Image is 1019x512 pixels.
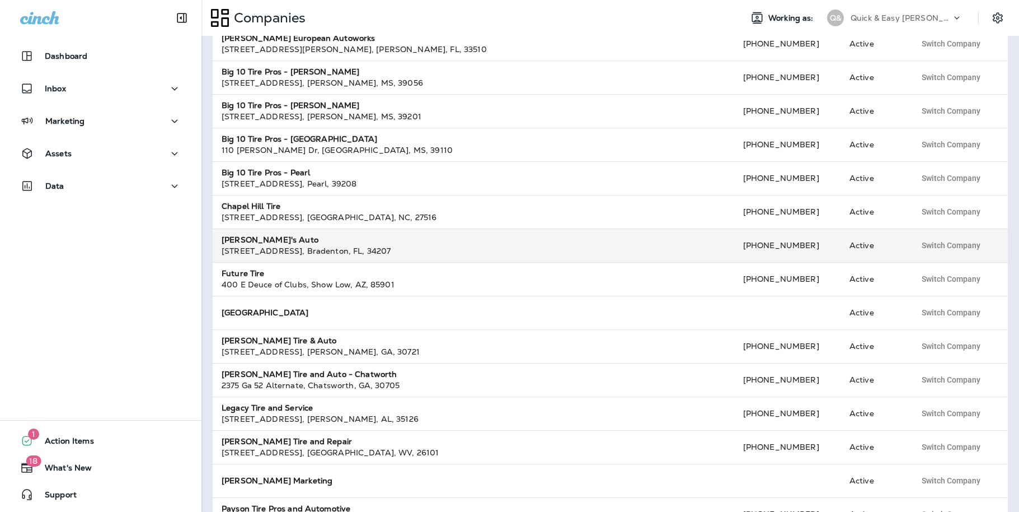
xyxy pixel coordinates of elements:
[734,329,840,363] td: [PHONE_NUMBER]
[45,149,72,158] p: Assets
[915,472,987,489] button: Switch Company
[734,161,840,195] td: [PHONE_NUMBER]
[734,60,840,94] td: [PHONE_NUMBER]
[840,397,907,430] td: Active
[734,262,840,296] td: [PHONE_NUMBER]
[34,463,92,477] span: What's New
[915,170,987,187] button: Switch Company
[11,77,190,100] button: Inbox
[222,167,310,178] strong: Big 10 Tire Pros - Pearl
[222,308,308,318] strong: [GEOGRAPHIC_DATA]
[915,136,987,153] button: Switch Company
[222,268,265,278] strong: Future Tire
[922,107,980,115] span: Switch Company
[922,309,980,316] span: Switch Company
[840,430,907,464] td: Active
[922,40,980,48] span: Switch Company
[222,201,280,211] strong: Chapel Hill Tire
[222,134,377,144] strong: Big 10 Tire Pros - [GEOGRAPHIC_DATA]
[840,27,907,60] td: Active
[922,376,980,384] span: Switch Company
[922,73,980,81] span: Switch Company
[222,67,359,77] strong: Big 10 Tire Pros - [PERSON_NAME]
[222,100,359,110] strong: Big 10 Tire Pros - [PERSON_NAME]
[222,279,725,290] div: 400 E Deuce of Clubs , Show Low , AZ , 85901
[915,103,987,119] button: Switch Company
[11,142,190,165] button: Assets
[222,178,725,189] div: [STREET_ADDRESS] , Pearl , 39208
[840,296,907,329] td: Active
[166,7,198,29] button: Collapse Sidebar
[222,447,725,458] div: [STREET_ADDRESS] , [GEOGRAPHIC_DATA] , WV , 26101
[222,403,313,413] strong: Legacy Tire and Service
[45,181,64,190] p: Data
[840,60,907,94] td: Active
[229,10,306,26] p: Companies
[222,369,397,379] strong: [PERSON_NAME] Tire and Auto - Chatworth
[840,262,907,296] td: Active
[734,195,840,229] td: [PHONE_NUMBER]
[840,161,907,195] td: Active
[922,141,980,148] span: Switch Company
[915,439,987,455] button: Switch Company
[222,245,725,257] div: [STREET_ADDRESS] , Bradenton , FL , 34207
[222,436,352,446] strong: [PERSON_NAME] Tire and Repair
[222,380,725,391] div: 2375 Ga 52 Alternate , Chatsworth , GA , 30705
[34,436,94,450] span: Action Items
[45,52,87,60] p: Dashboard
[11,45,190,67] button: Dashboard
[11,110,190,132] button: Marketing
[988,8,1008,28] button: Settings
[840,128,907,161] td: Active
[734,229,840,262] td: [PHONE_NUMBER]
[922,409,980,417] span: Switch Company
[915,203,987,220] button: Switch Company
[28,429,39,440] span: 1
[840,229,907,262] td: Active
[222,33,375,43] strong: [PERSON_NAME] European Autoworks
[915,304,987,321] button: Switch Company
[915,237,987,254] button: Switch Company
[222,235,318,245] strong: [PERSON_NAME]'s Auto
[734,363,840,397] td: [PHONE_NUMBER]
[734,397,840,430] td: [PHONE_NUMBER]
[840,464,907,497] td: Active
[11,457,190,479] button: 18What's New
[222,413,725,425] div: [STREET_ADDRESS] , [PERSON_NAME] , AL , 35126
[222,346,725,357] div: [STREET_ADDRESS] , [PERSON_NAME] , GA , 30721
[222,212,725,223] div: [STREET_ADDRESS] , [GEOGRAPHIC_DATA] , NC , 27516
[840,94,907,128] td: Active
[915,35,987,52] button: Switch Company
[840,195,907,229] td: Active
[34,490,77,504] span: Support
[11,483,190,506] button: Support
[734,27,840,60] td: [PHONE_NUMBER]
[851,13,951,22] p: Quick & Easy [PERSON_NAME]
[915,371,987,388] button: Switch Company
[222,336,337,346] strong: [PERSON_NAME] Tire & Auto
[222,44,725,55] div: [STREET_ADDRESS][PERSON_NAME] , [PERSON_NAME] , FL , 33510
[734,94,840,128] td: [PHONE_NUMBER]
[222,476,332,486] strong: [PERSON_NAME] Marketing
[734,430,840,464] td: [PHONE_NUMBER]
[922,174,980,182] span: Switch Company
[915,69,987,86] button: Switch Company
[922,477,980,485] span: Switch Company
[915,405,987,422] button: Switch Company
[768,13,816,23] span: Working as:
[26,455,41,467] span: 18
[922,275,980,283] span: Switch Company
[222,77,725,89] div: [STREET_ADDRESS] , [PERSON_NAME] , MS , 39056
[11,430,190,452] button: 1Action Items
[922,342,980,350] span: Switch Company
[222,145,725,156] div: 110 [PERSON_NAME] Dr , [GEOGRAPHIC_DATA] , MS , 39110
[915,338,987,355] button: Switch Company
[922,443,980,451] span: Switch Company
[45,84,66,93] p: Inbox
[222,111,725,122] div: [STREET_ADDRESS] , [PERSON_NAME] , MS , 39201
[922,208,980,216] span: Switch Company
[840,363,907,397] td: Active
[45,117,84,125] p: Marketing
[11,175,190,197] button: Data
[734,128,840,161] td: [PHONE_NUMBER]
